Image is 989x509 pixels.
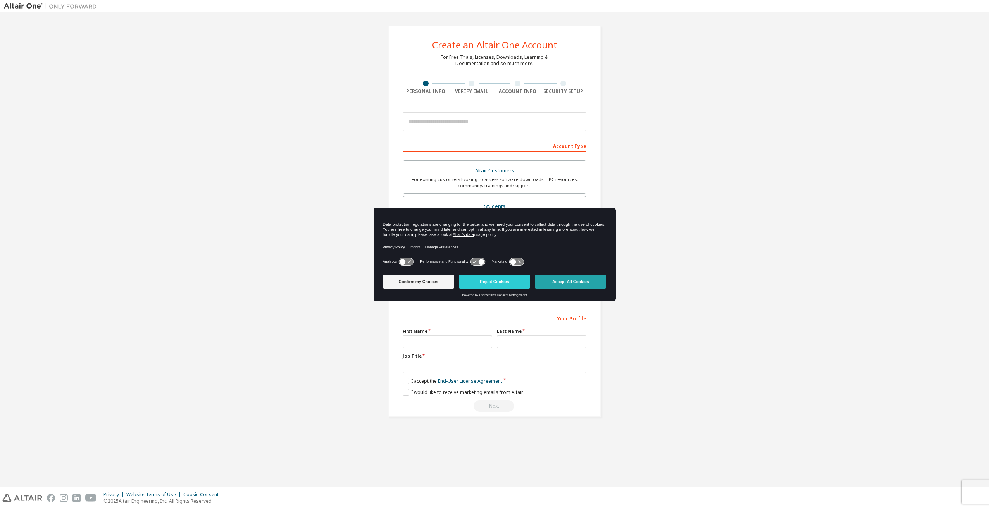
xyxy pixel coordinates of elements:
div: Read and acccept EULA to continue [403,400,586,412]
div: For existing customers looking to access software downloads, HPC resources, community, trainings ... [408,176,581,189]
label: I accept the [403,378,502,384]
img: youtube.svg [85,494,96,502]
div: Create an Altair One Account [432,40,557,50]
div: Account Info [494,88,541,95]
label: I would like to receive marketing emails from Altair [403,389,523,396]
div: Cookie Consent [183,492,223,498]
div: Your Profile [403,312,586,324]
img: linkedin.svg [72,494,81,502]
label: First Name [403,328,492,334]
div: Security Setup [541,88,587,95]
div: Privacy [103,492,126,498]
img: altair_logo.svg [2,494,42,502]
div: Verify Email [449,88,495,95]
img: Altair One [4,2,101,10]
label: Last Name [497,328,586,334]
div: Altair Customers [408,165,581,176]
div: Website Terms of Use [126,492,183,498]
div: For Free Trials, Licenses, Downloads, Learning & Documentation and so much more. [441,54,548,67]
p: © 2025 Altair Engineering, Inc. All Rights Reserved. [103,498,223,504]
label: Job Title [403,353,586,359]
div: Personal Info [403,88,449,95]
a: End-User License Agreement [438,378,502,384]
img: instagram.svg [60,494,68,502]
img: facebook.svg [47,494,55,502]
div: Account Type [403,139,586,152]
div: Students [408,201,581,212]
